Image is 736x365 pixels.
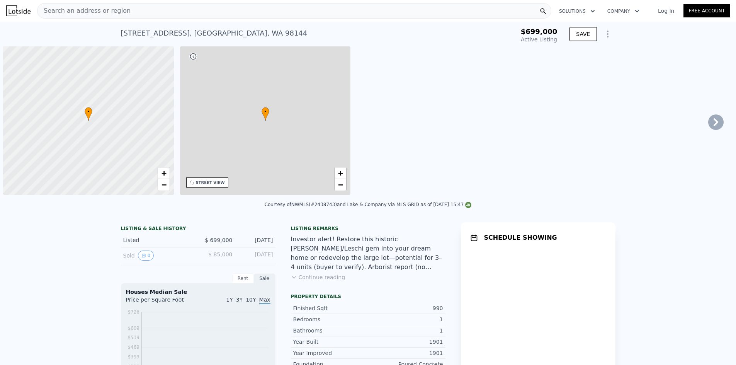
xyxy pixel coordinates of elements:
[208,251,232,258] span: $ 85,000
[85,107,92,121] div: •
[123,251,192,261] div: Sold
[121,28,308,39] div: [STREET_ADDRESS] , [GEOGRAPHIC_DATA] , WA 98144
[158,167,170,179] a: Zoom in
[127,335,139,340] tspan: $539
[262,107,269,121] div: •
[127,309,139,315] tspan: $726
[293,349,368,357] div: Year Improved
[85,108,92,115] span: •
[158,179,170,191] a: Zoom out
[127,326,139,331] tspan: $609
[569,27,597,41] button: SAVE
[368,316,443,323] div: 1
[465,202,471,208] img: NWMLS Logo
[335,167,346,179] a: Zoom in
[127,345,139,350] tspan: $469
[138,251,154,261] button: View historical data
[121,225,275,233] div: LISTING & SALE HISTORY
[254,273,275,283] div: Sale
[291,273,345,281] button: Continue reading
[338,180,343,189] span: −
[484,233,557,242] h1: SCHEDULE SHOWING
[553,4,601,18] button: Solutions
[126,296,198,308] div: Price per Square Foot
[205,237,232,243] span: $ 699,000
[236,297,243,303] span: 3Y
[368,349,443,357] div: 1901
[232,273,254,283] div: Rent
[265,202,472,207] div: Courtesy of NWMLS (#2438743) and Lake & Company via MLS GRID as of [DATE] 15:47
[293,316,368,323] div: Bedrooms
[226,297,233,303] span: 1Y
[6,5,31,16] img: Lotside
[521,36,557,43] span: Active Listing
[196,180,225,186] div: STREET VIEW
[123,236,192,244] div: Listed
[161,180,166,189] span: −
[600,26,615,42] button: Show Options
[368,327,443,334] div: 1
[601,4,646,18] button: Company
[259,297,270,304] span: Max
[246,297,256,303] span: 10Y
[293,338,368,346] div: Year Built
[291,235,445,272] div: Investor alert! Restore this historic [PERSON_NAME]/Leschi gem into your dream home or redevelop ...
[161,168,166,178] span: +
[239,236,273,244] div: [DATE]
[368,304,443,312] div: 990
[335,179,346,191] a: Zoom out
[239,251,273,261] div: [DATE]
[293,304,368,312] div: Finished Sqft
[338,168,343,178] span: +
[368,338,443,346] div: 1901
[262,108,269,115] span: •
[127,354,139,360] tspan: $399
[649,7,683,15] a: Log In
[683,4,730,17] a: Free Account
[291,293,445,300] div: Property details
[521,27,558,36] span: $699,000
[293,327,368,334] div: Bathrooms
[126,288,270,296] div: Houses Median Sale
[37,6,131,15] span: Search an address or region
[291,225,445,232] div: Listing remarks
